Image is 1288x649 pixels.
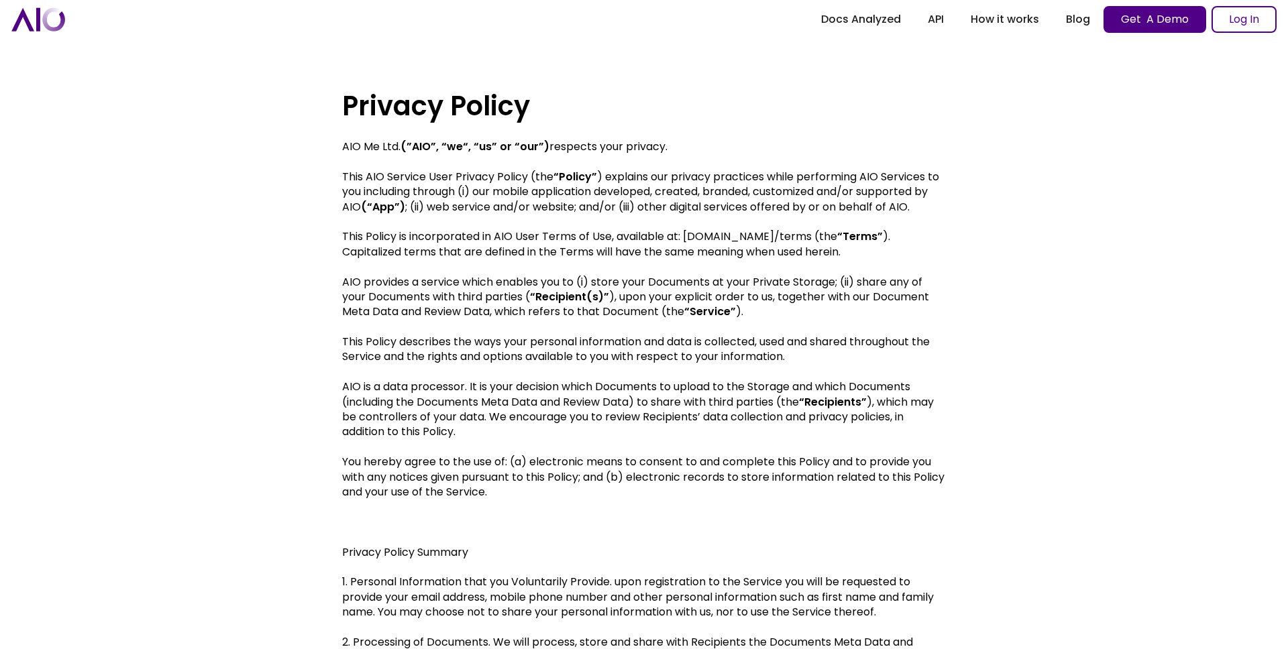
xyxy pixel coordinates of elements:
strong: (”AIO”, “we“, “us” or “our”) [400,139,549,154]
strong: “Policy” [553,169,597,184]
h2: Privacy Policy [342,54,530,123]
strong: “Terms” [837,229,883,244]
a: Log In [1212,6,1277,33]
p: This Policy describes the ways your personal information and data is collected, used and shared t... [342,320,946,365]
strong: “Service” [684,304,736,319]
p: This Policy is incorporated in AIO User Terms of Use, available at: [DOMAIN_NAME]/terms (the ). C... [342,215,946,259]
a: home [11,7,65,31]
p: ​ [342,515,946,530]
p: You hereby agree to the use of: (a) electronic means to consent to and complete this Policy and t... [342,440,946,500]
a: API [914,7,957,32]
p: This AIO Service User Privacy Policy (the ) explains our privacy practices while performing AIO S... [342,154,946,215]
strong: “Recipient(s)” [530,289,609,304]
strong: “Recipients” [799,394,867,410]
p: AIO Me Ltd. respects your privacy. [342,139,946,154]
p: 1. Personal Information that you Voluntarily Provide. upon registration to the Service you will b... [342,560,946,620]
a: Get A Demo [1104,6,1206,33]
p: AIO is a data processor. It is your decision which Documents to upload to the Storage and which D... [342,365,946,440]
a: How it works [957,7,1053,32]
a: Blog [1053,7,1104,32]
p: AIO provides a service which enables you to (i) store your Documents at your Private Storage; (ii... [342,259,946,320]
a: Docs Analyzed [808,7,914,32]
p: ​ [342,530,946,544]
p: ​ [342,499,946,514]
strong: (“App”) [361,199,405,215]
p: Privacy Policy Summary [342,545,946,560]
